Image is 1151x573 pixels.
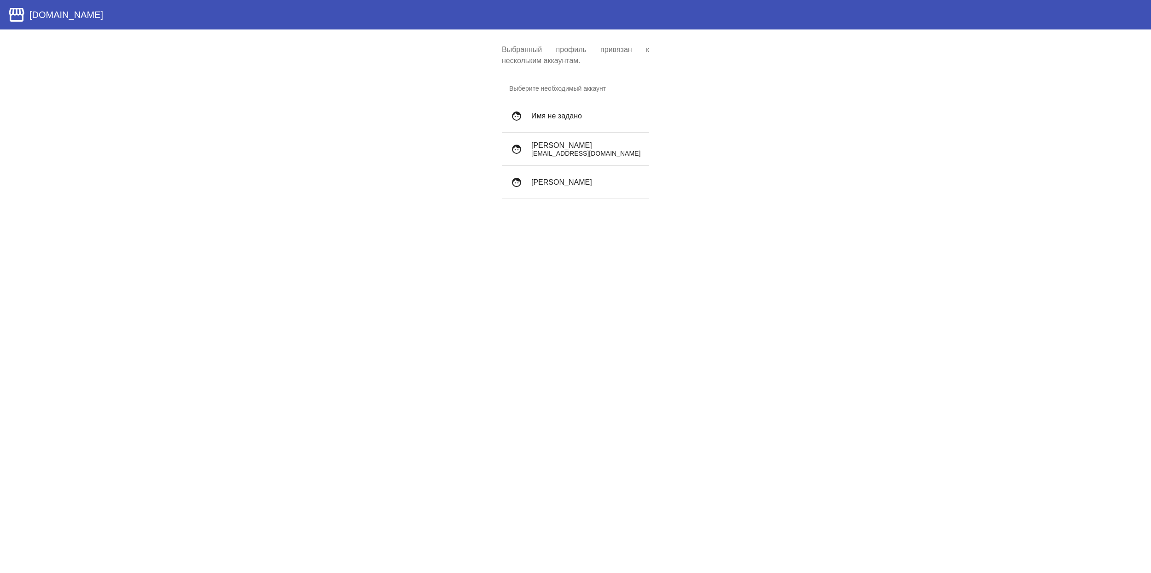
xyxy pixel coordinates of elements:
[509,142,524,157] mat-icon: face
[502,166,649,199] button: [PERSON_NAME]
[502,77,649,99] h3: Выберите необходимый аккаунт
[7,6,103,24] a: [DOMAIN_NAME]
[531,141,642,150] h4: [PERSON_NAME]
[509,175,524,190] mat-icon: face
[502,99,649,133] button: Имя не задано
[7,6,26,24] mat-icon: storefront
[531,150,642,157] p: [EMAIL_ADDRESS][DOMAIN_NAME]
[531,112,642,120] h4: Имя не задано
[502,133,649,166] button: [PERSON_NAME][EMAIL_ADDRESS][DOMAIN_NAME]
[509,109,524,123] mat-icon: face
[502,44,649,66] p: Выбранный профиль привязан к нескольким аккаунтам.
[531,178,642,187] h4: [PERSON_NAME]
